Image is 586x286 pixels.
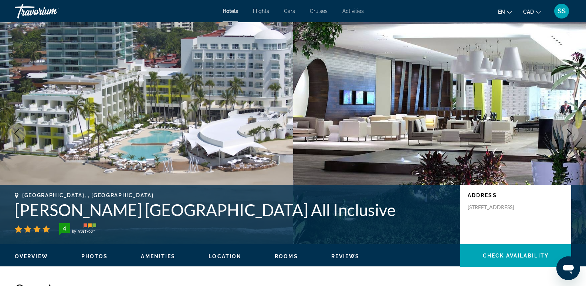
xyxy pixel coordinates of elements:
span: Location [209,253,241,259]
span: Rooms [275,253,298,259]
span: en [498,9,505,15]
span: Amenities [141,253,175,259]
button: Location [209,253,241,260]
span: SS [558,7,566,15]
span: CAD [523,9,534,15]
button: Check Availability [460,244,571,267]
button: Photos [81,253,108,260]
button: Overview [15,253,48,260]
span: Check Availability [483,253,549,259]
span: Photos [81,253,108,259]
a: Travorium [15,1,89,21]
a: Activities [342,8,364,14]
button: Previous image [7,124,26,142]
button: Reviews [331,253,360,260]
a: Flights [253,8,269,14]
a: Cruises [310,8,328,14]
button: Rooms [275,253,298,260]
span: Reviews [331,253,360,259]
button: Change currency [523,6,541,17]
p: Address [468,192,564,198]
span: Overview [15,253,48,259]
h1: [PERSON_NAME] [GEOGRAPHIC_DATA] All Inclusive [15,200,453,219]
img: trustyou-badge-hor.svg [59,223,96,235]
button: Change language [498,6,512,17]
a: Cars [284,8,295,14]
iframe: Button to launch messaging window [556,256,580,280]
div: 4 [57,224,72,233]
a: Hotels [223,8,238,14]
button: Amenities [141,253,175,260]
p: [STREET_ADDRESS] [468,204,527,211]
button: User Menu [552,3,571,19]
span: [GEOGRAPHIC_DATA], , [GEOGRAPHIC_DATA] [22,192,154,198]
button: Next image [560,124,579,142]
